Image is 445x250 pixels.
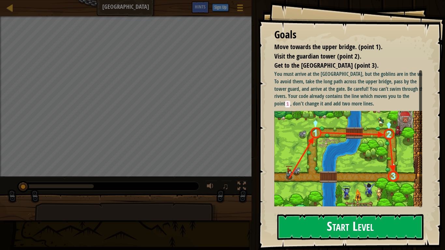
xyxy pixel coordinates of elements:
[274,70,427,108] p: You must arrive at the [GEOGRAPHIC_DATA], but the goblins are in the way! To avoid them, take the...
[277,214,423,240] button: Start Level
[235,180,248,194] button: Toggle fullscreen
[274,111,427,206] img: Old town road
[285,101,291,107] code: 1
[221,180,232,194] button: ♫
[274,27,422,42] div: Goals
[274,42,382,51] span: Move towards the upper bridge. (point 1).
[274,61,379,70] span: Get to the [GEOGRAPHIC_DATA] (point 3).
[195,4,206,10] span: Hints
[266,42,421,52] li: Move towards the upper bridge. (point 1).
[266,61,421,70] li: Get to the town gate (point 3).
[205,180,218,194] button: Adjust volume
[222,181,229,191] span: ♫
[232,1,248,17] button: Show game menu
[266,52,421,61] li: Visit the guardian tower (point 2).
[212,4,229,11] button: Sign Up
[274,52,361,61] span: Visit the guardian tower (point 2).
